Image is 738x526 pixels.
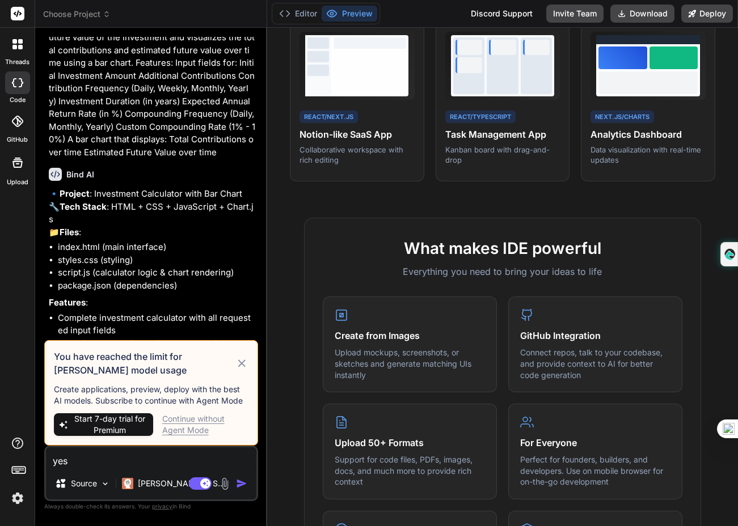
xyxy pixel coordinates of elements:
div: React/TypeScript [445,111,516,124]
button: Deploy [681,5,733,23]
h4: Task Management App [445,128,560,141]
div: React/Next.js [300,111,358,124]
strong: Project [60,188,90,199]
img: one_i.png [723,423,735,435]
li: styles.css (styling) [58,254,256,267]
p: [PERSON_NAME] 4 S.. [138,478,222,489]
button: Editor [275,6,322,22]
p: Create applications, preview, deploy with the best AI models. Subscribe to continue with Agent Mode [54,384,248,406]
p: Everything you need to bring your ideas to life [323,265,682,278]
p: Data visualization with real-time updates [591,145,706,165]
h4: Analytics Dashboard [591,128,706,141]
li: Complete investment calculator with all requested input fields [58,312,256,337]
span: Start 7-day trial for Premium [71,413,149,436]
p: Support for code files, PDFs, images, docs, and much more to provide rich context [335,454,485,487]
h4: Create from Images [335,329,485,342]
p: 🔹 : Investment Calculator with Bar Chart 🔧 : HTML + CSS + JavaScript + Chart.js 📁 : [49,188,256,239]
p: Collaborative workspace with rich editing [300,145,415,165]
span: Choose Project [43,9,111,20]
textarea: yes [46,447,256,468]
h6: Bind AI [66,169,94,180]
div: Discord Support [464,5,539,23]
p: Always double-check its answers. Your in Bind [44,501,258,512]
label: threads [5,57,29,67]
img: settings [8,489,27,508]
li: script.js (calculator logic & chart rendering) [58,266,256,279]
p: Connect repos, talk to your codebase, and provide context to AI for better code generation [520,347,670,380]
li: Real-time calculations with compound interest [58,337,256,350]
div: Continue without Agent Mode [162,413,248,436]
p: Upload mockups, screenshots, or sketches and generate matching UIs instantly [335,347,485,380]
span: privacy [152,503,172,510]
button: Invite Team [546,5,604,23]
strong: Tech Stack [60,201,107,212]
label: code [10,95,26,105]
img: Claude 4 Sonnet [122,478,133,489]
h3: You have reached the limit for [PERSON_NAME] model usage [54,350,235,377]
h4: For Everyone [520,436,670,449]
p: Perfect for founders, builders, and developers. Use on mobile browser for on-the-go development [520,454,670,487]
strong: Features [49,297,86,308]
h4: Upload 50+ Formats [335,436,485,449]
strong: Files [60,227,79,237]
button: Download [610,5,674,23]
li: package.json (dependencies) [58,279,256,292]
img: icon [236,478,247,489]
button: Preview [322,6,377,22]
img: Pick Models [100,479,110,489]
p: : [49,296,256,309]
button: Start 7-day trial for Premium [54,413,153,436]
h4: Notion-like SaaS App [300,128,415,141]
label: Upload [7,177,28,187]
h2: What makes IDE powerful [323,236,682,260]
img: attachment [218,477,231,490]
li: index.html (main interface) [58,241,256,254]
label: GitHub [7,135,28,145]
p: Source [71,478,97,489]
p: Kanban board with drag-and-drop [445,145,560,165]
h4: GitHub Integration [520,329,670,342]
div: Next.js/Charts [591,111,654,124]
